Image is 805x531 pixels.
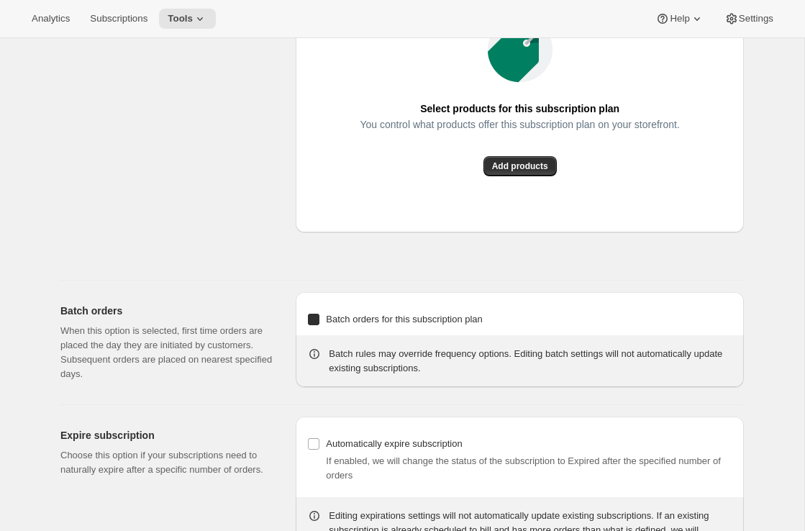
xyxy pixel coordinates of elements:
[60,428,273,442] h2: Expire subscription
[23,9,78,29] button: Analytics
[159,9,216,29] button: Tools
[739,13,773,24] span: Settings
[32,13,70,24] span: Analytics
[360,114,679,135] span: You control what products offer this subscription plan on your storefront.
[60,324,273,381] p: When this option is selected, first time orders are placed the day they are initiated by customer...
[716,9,782,29] button: Settings
[90,13,147,24] span: Subscriptions
[483,156,557,176] button: Add products
[647,9,712,29] button: Help
[326,314,483,324] span: Batch orders for this subscription plan
[60,448,273,477] p: Choose this option if your subscriptions need to naturally expire after a specific number of orders.
[492,160,548,172] span: Add products
[420,99,619,119] span: Select products for this subscription plan
[168,13,193,24] span: Tools
[670,13,689,24] span: Help
[326,455,720,481] span: If enabled, we will change the status of the subscription to Expired after the specified number o...
[326,438,462,449] span: Automatically expire subscription
[81,9,156,29] button: Subscriptions
[60,304,273,318] h2: Batch orders
[329,347,732,376] div: Batch rules may override frequency options. Editing batch settings will not automatically update ...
